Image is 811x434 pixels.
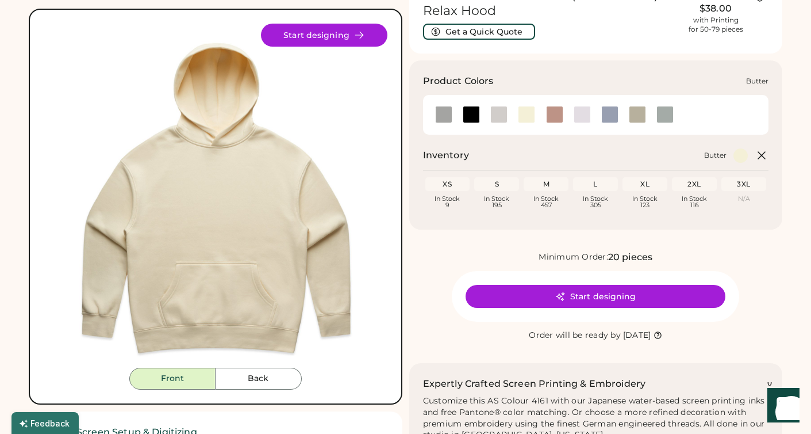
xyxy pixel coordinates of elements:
button: Back [216,368,302,390]
h3: Product Colors [423,74,494,88]
button: Front [129,368,216,390]
iframe: Front Chat [756,382,806,432]
button: Start designing [261,24,387,47]
div: 20 pieces [608,250,652,264]
div: In Stock 305 [575,196,616,208]
div: 4161 Style Image [44,24,387,368]
button: Start designing [466,285,725,308]
img: 4161 - Butter Front Image [44,24,387,368]
div: 2XL [674,180,714,189]
div: L [575,180,616,189]
div: Order will be ready by [529,330,621,341]
div: with Printing for 50-79 pieces [689,16,743,34]
div: In Stock 123 [625,196,665,208]
div: N/A [724,196,764,202]
div: S [476,180,517,189]
div: Butter [746,77,768,86]
div: In Stock 195 [476,196,517,208]
div: In Stock 9 [428,196,468,208]
div: XS [428,180,468,189]
div: XL [625,180,665,189]
div: 3XL [724,180,764,189]
div: [DATE] [623,330,651,341]
div: Minimum Order: [539,252,608,263]
div: In Stock 116 [674,196,714,208]
h2: Inventory [423,149,469,162]
div: Butter [704,151,727,160]
h2: Expertly Crafted Screen Printing & Embroidery [423,377,646,391]
button: Get a Quick Quote [423,24,535,40]
div: In Stock 457 [526,196,566,208]
div: $38.00 [687,2,744,16]
div: M [526,180,566,189]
